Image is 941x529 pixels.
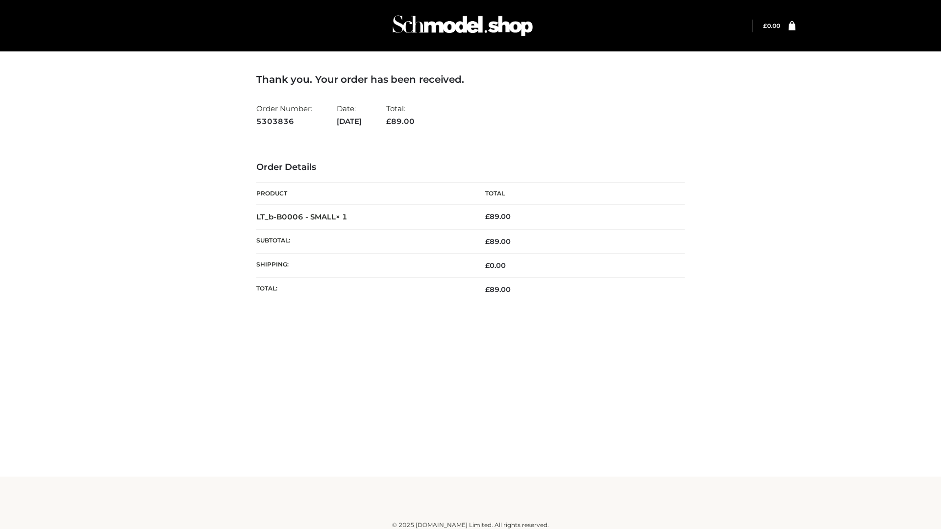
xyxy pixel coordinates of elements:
li: Date: [337,100,362,130]
li: Total: [386,100,415,130]
span: £ [485,285,490,294]
a: £0.00 [763,22,780,29]
strong: 5303836 [256,115,312,128]
th: Total [470,183,685,205]
span: 89.00 [485,237,511,246]
span: £ [485,212,490,221]
h3: Order Details [256,162,685,173]
span: 89.00 [485,285,511,294]
img: Schmodel Admin 964 [389,6,536,45]
strong: LT_b-B0006 - SMALL [256,212,347,221]
th: Total: [256,278,470,302]
span: £ [485,237,490,246]
span: £ [386,117,391,126]
bdi: 89.00 [485,212,511,221]
th: Subtotal: [256,229,470,253]
span: £ [485,261,490,270]
strong: × 1 [336,212,347,221]
bdi: 0.00 [485,261,506,270]
bdi: 0.00 [763,22,780,29]
th: Shipping: [256,254,470,278]
span: £ [763,22,767,29]
h3: Thank you. Your order has been received. [256,73,685,85]
th: Product [256,183,470,205]
span: 89.00 [386,117,415,126]
li: Order Number: [256,100,312,130]
strong: [DATE] [337,115,362,128]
